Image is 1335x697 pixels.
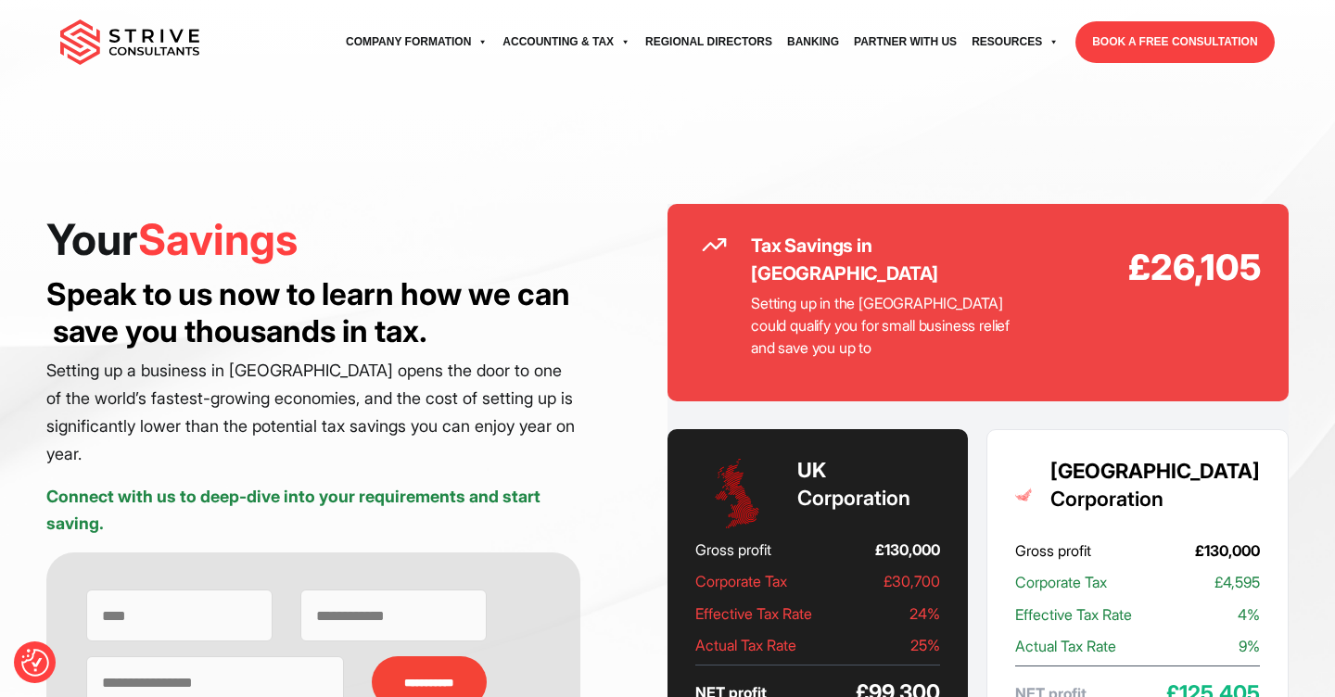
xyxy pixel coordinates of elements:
span: Actual Tax Rate [695,632,796,658]
span: Effective Tax Rate [1015,602,1132,627]
span: 25% [910,632,940,658]
span: 9% [1239,633,1260,659]
span: £130,000 [875,537,940,563]
p: Setting up a business in [GEOGRAPHIC_DATA] opens the door to one of the world’s fastest-growing e... [46,357,580,468]
span: 4% [1238,602,1260,627]
h3: Speak to us now to learn how we can save you thousands in tax. [46,275,580,349]
img: main-logo.svg [60,19,199,66]
button: Consent Preferences [21,649,49,677]
h2: Tax Savings in [GEOGRAPHIC_DATA] [751,232,1035,287]
a: Regional Directors [638,17,780,68]
a: BOOK A FREE CONSULTATION [1075,21,1274,63]
span: Corporate Tax [1015,569,1107,595]
h3: Corporation [797,457,910,513]
span: Gross profit [1015,538,1091,564]
span: £4,595 [1214,569,1260,595]
a: Partner with Us [846,17,964,68]
strong: Connect with us to deep-dive into your requirements and start saving. [46,487,540,534]
strong: [GEOGRAPHIC_DATA] [1050,459,1260,483]
strong: £26,105 [1035,241,1261,294]
a: Company Formation [338,17,495,68]
span: £30,700 [884,568,940,594]
h1: Your [46,213,580,266]
a: Resources [964,17,1066,68]
span: Effective Tax Rate [695,601,812,627]
span: £130,000 [1195,538,1260,564]
p: Setting up in the [GEOGRAPHIC_DATA] could qualify you for small business relief and save you up to [751,292,1035,359]
strong: UK [797,458,826,482]
span: 24% [909,601,940,627]
span: Corporate Tax [695,568,787,594]
h3: Corporation [1050,458,1260,513]
a: Banking [780,17,846,68]
img: Revisit consent button [21,649,49,677]
span: Savings [138,213,298,265]
a: Accounting & Tax [495,17,638,68]
span: Gross profit [695,537,771,563]
span: Actual Tax Rate [1015,633,1116,659]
